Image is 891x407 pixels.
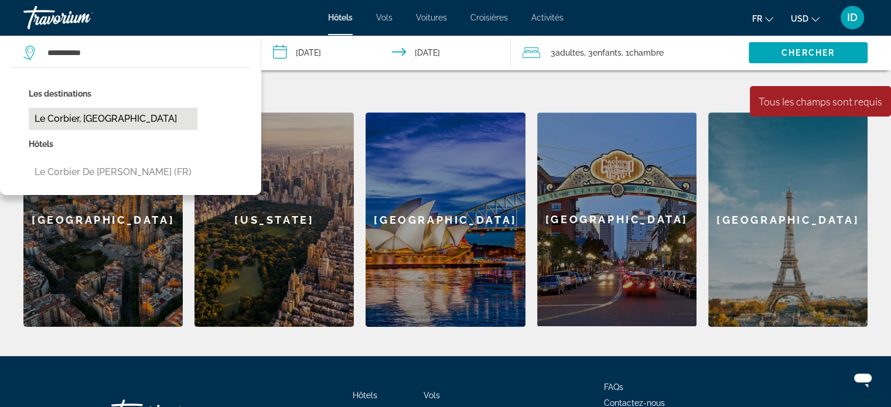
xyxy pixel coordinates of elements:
span: Enfants [593,48,622,57]
a: Croisières [470,13,508,22]
p: Hôtels [29,136,197,152]
a: [GEOGRAPHIC_DATA] [23,112,183,327]
a: Voitures [416,13,447,22]
span: , 1 [622,45,664,61]
span: Adultes [555,48,584,57]
span: fr [752,14,762,23]
p: Les destinations [29,85,197,102]
button: Chercher [749,42,868,63]
button: User Menu [837,5,868,30]
h2: Destinations en vedette [23,77,868,101]
div: [GEOGRAPHIC_DATA] [537,112,697,326]
span: Chercher [781,48,835,57]
a: Activités [531,13,564,22]
button: Le Corbier, [GEOGRAPHIC_DATA] [29,108,197,130]
button: Change language [752,10,773,27]
span: 3 [551,45,584,61]
button: Check-in date: Feb 21, 2026 Check-out date: Feb 28, 2026 [261,35,511,70]
div: Tous les champs sont requis [759,95,882,108]
a: Hôtels [328,13,353,22]
a: [GEOGRAPHIC_DATA] [366,112,525,327]
iframe: Bouton de lancement de la fenêtre de messagerie [844,360,882,398]
span: USD [791,14,808,23]
button: Le Corbier de [PERSON_NAME] (FR) [29,161,197,183]
a: Hôtels [353,391,377,400]
span: Chambre [629,48,664,57]
a: [GEOGRAPHIC_DATA] [708,112,868,327]
a: Vols [376,13,392,22]
button: Change currency [791,10,820,27]
button: Travelers: 3 adults, 3 children [511,35,749,70]
a: Vols [424,391,440,400]
a: [GEOGRAPHIC_DATA] [537,112,697,327]
a: FAQs [604,382,623,392]
span: , 3 [584,45,622,61]
span: ID [847,12,858,23]
a: Travorium [23,2,141,33]
a: [US_STATE] [194,112,354,327]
